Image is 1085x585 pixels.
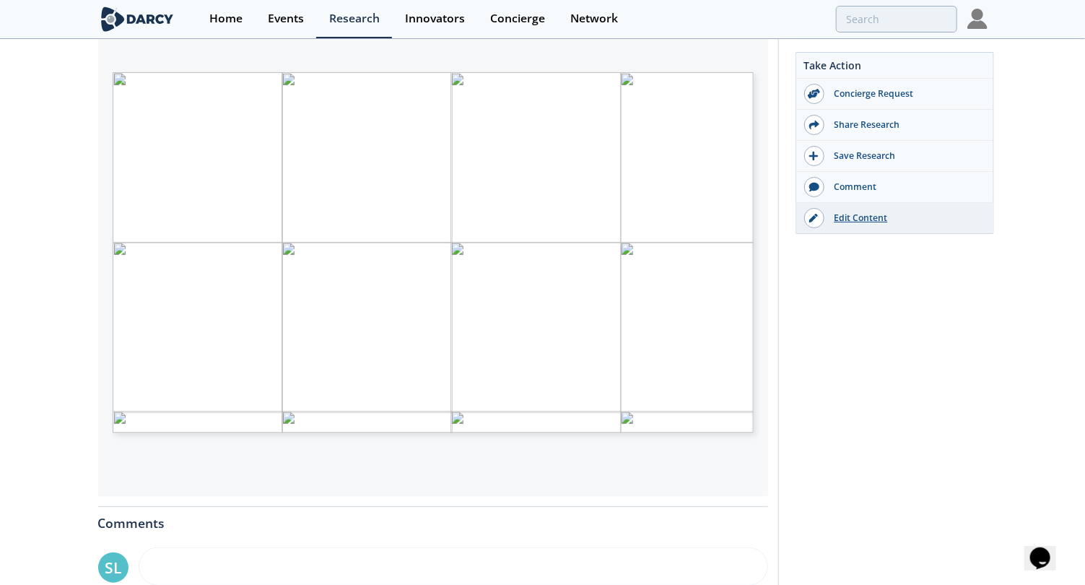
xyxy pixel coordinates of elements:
[98,6,177,32] img: logo-wide.svg
[796,58,993,79] div: Take Action
[824,87,986,100] div: Concierge Request
[824,212,986,225] div: Edit Content
[268,13,304,25] div: Events
[490,13,545,25] div: Concierge
[824,181,986,194] div: Comment
[1024,527,1071,571] iframe: chat widget
[98,507,768,530] div: Comments
[967,9,988,29] img: Profile
[570,13,618,25] div: Network
[824,118,986,131] div: Share Research
[329,13,380,25] div: Research
[824,149,986,162] div: Save Research
[405,13,465,25] div: Innovators
[836,6,957,32] input: Advanced Search
[209,13,243,25] div: Home
[98,552,128,583] div: SL
[796,203,993,233] a: Edit Content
